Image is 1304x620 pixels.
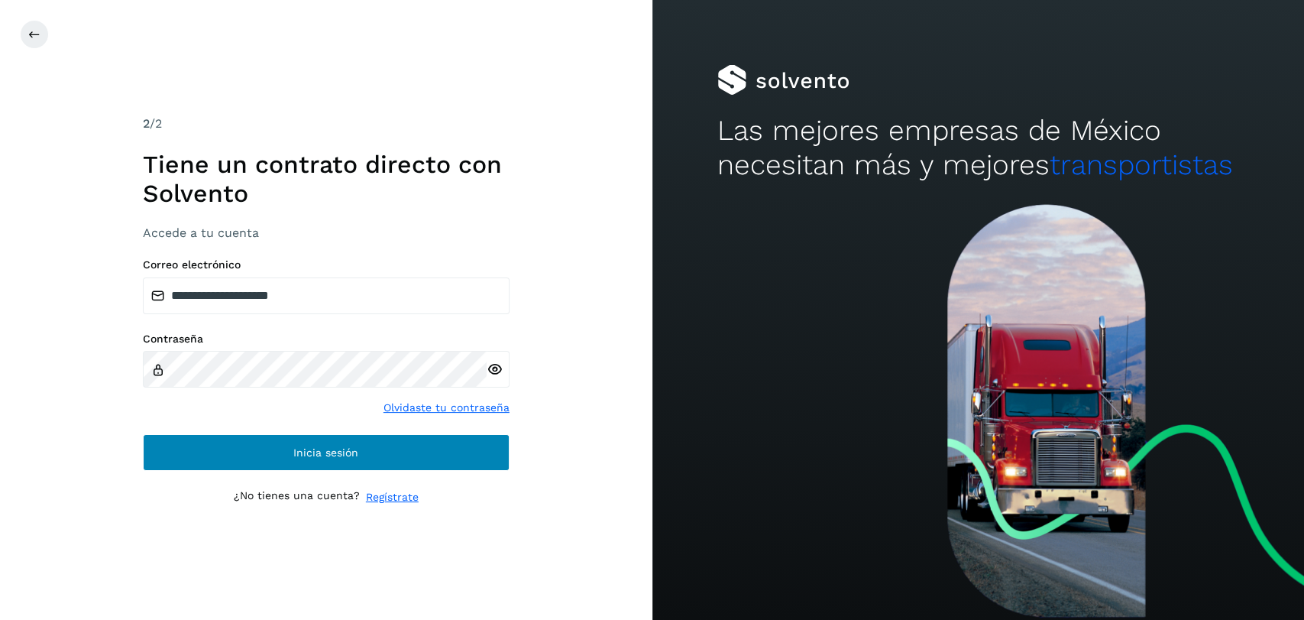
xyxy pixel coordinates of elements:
[143,333,510,346] label: Contraseña
[143,150,510,209] h1: Tiene un contrato directo con Solvento
[1050,148,1233,181] span: transportistas
[143,116,150,131] span: 2
[143,226,510,240] h3: Accede a tu cuenta
[143,115,510,133] div: /2
[383,400,510,416] a: Olvidaste tu contraseña
[143,258,510,271] label: Correo electrónico
[366,489,419,505] a: Regístrate
[234,489,360,505] p: ¿No tienes una cuenta?
[717,114,1239,182] h2: Las mejores empresas de México necesitan más y mejores
[143,434,510,471] button: Inicia sesión
[293,447,358,458] span: Inicia sesión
